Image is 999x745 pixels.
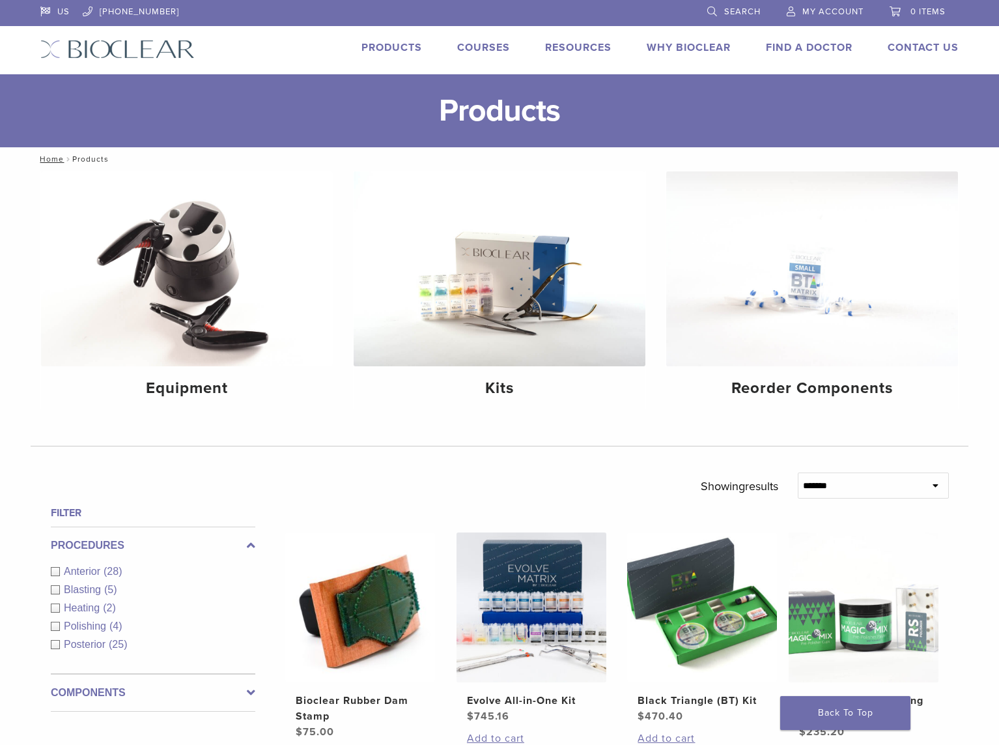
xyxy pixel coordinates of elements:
[51,505,255,521] h4: Filter
[64,566,104,577] span: Anterior
[64,602,103,613] span: Heating
[647,41,731,54] a: Why Bioclear
[638,710,645,723] span: $
[285,533,435,682] img: Bioclear Rubber Dam Stamp
[31,147,968,171] nav: Products
[789,533,938,682] img: Rockstar (RS) Polishing Kit
[285,533,436,740] a: Bioclear Rubber Dam StampBioclear Rubber Dam Stamp $75.00
[361,41,422,54] a: Products
[64,156,72,162] span: /
[457,533,606,682] img: Evolve All-in-One Kit
[910,7,946,17] span: 0 items
[799,693,928,724] h2: Rockstar (RS) Polishing Kit
[677,377,948,400] h4: Reorder Components
[40,40,195,59] img: Bioclear
[467,710,474,723] span: $
[354,171,645,409] a: Kits
[51,538,255,553] label: Procedures
[467,693,596,708] h2: Evolve All-in-One Kit
[296,693,425,724] h2: Bioclear Rubber Dam Stamp
[41,171,333,366] img: Equipment
[724,7,761,17] span: Search
[296,725,334,738] bdi: 75.00
[799,725,845,738] bdi: 235.20
[104,584,117,595] span: (5)
[638,710,683,723] bdi: 470.40
[545,41,612,54] a: Resources
[354,171,645,366] img: Kits
[103,602,116,613] span: (2)
[457,41,510,54] a: Courses
[364,377,635,400] h4: Kits
[638,693,767,708] h2: Black Triangle (BT) Kit
[109,639,127,650] span: (25)
[41,171,333,409] a: Equipment
[51,685,255,701] label: Components
[104,566,122,577] span: (28)
[36,154,64,164] a: Home
[626,533,778,724] a: Black Triangle (BT) KitBlack Triangle (BT) Kit $470.40
[296,725,303,738] span: $
[888,41,959,54] a: Contact Us
[799,725,806,738] span: $
[788,533,940,740] a: Rockstar (RS) Polishing KitRockstar (RS) Polishing Kit $235.20
[467,710,509,723] bdi: 745.16
[701,473,778,500] p: Showing results
[627,533,777,682] img: Black Triangle (BT) Kit
[51,377,322,400] h4: Equipment
[64,621,109,632] span: Polishing
[766,41,852,54] a: Find A Doctor
[666,171,958,409] a: Reorder Components
[780,696,910,730] a: Back To Top
[64,584,104,595] span: Blasting
[109,621,122,632] span: (4)
[666,171,958,366] img: Reorder Components
[802,7,864,17] span: My Account
[456,533,608,724] a: Evolve All-in-One KitEvolve All-in-One Kit $745.16
[64,639,109,650] span: Posterior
